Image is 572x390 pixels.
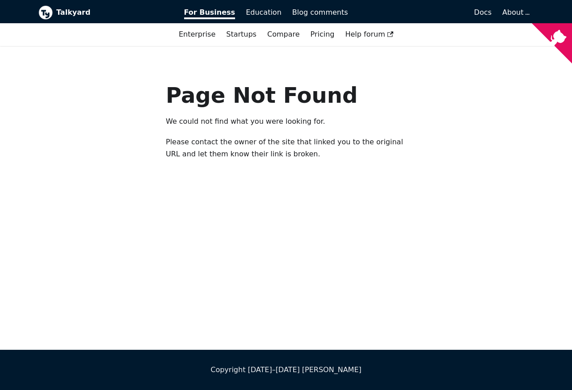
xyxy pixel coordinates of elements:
[474,8,492,17] span: Docs
[221,27,262,42] a: Startups
[287,5,353,20] a: Blog comments
[502,8,528,17] a: About
[246,8,282,17] span: Education
[173,27,221,42] a: Enterprise
[38,5,172,20] a: Talkyard logoTalkyard
[38,364,534,376] div: Copyright [DATE]–[DATE] [PERSON_NAME]
[166,116,406,127] p: We could not find what you were looking for.
[166,136,406,160] p: Please contact the owner of the site that linked you to the original URL and let them know their ...
[305,27,340,42] a: Pricing
[292,8,348,17] span: Blog comments
[267,30,300,38] a: Compare
[240,5,287,20] a: Education
[38,5,53,20] img: Talkyard logo
[340,27,399,42] a: Help forum
[56,7,172,18] b: Talkyard
[345,30,393,38] span: Help forum
[184,8,236,19] span: For Business
[179,5,241,20] a: For Business
[353,5,497,20] a: Docs
[166,82,406,109] h1: Page Not Found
